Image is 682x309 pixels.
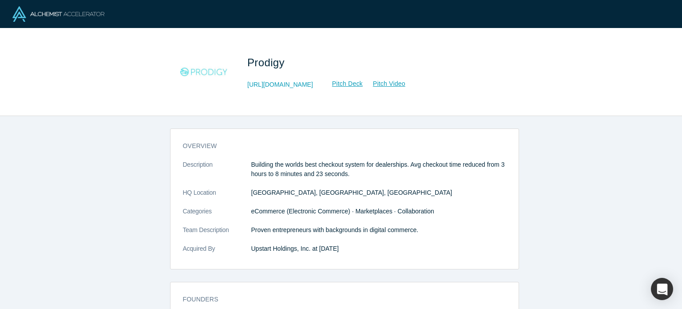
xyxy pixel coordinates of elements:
img: Alchemist Logo [12,6,104,22]
dt: Team Description [183,225,251,244]
h3: Founders [183,295,494,304]
h3: overview [183,141,494,151]
a: Pitch Deck [322,79,363,89]
p: Building the worlds best checkout system for dealerships. Avg checkout time reduced from 3 hours ... [251,160,506,179]
dt: Acquired By [183,244,251,263]
a: Pitch Video [363,79,406,89]
dt: HQ Location [183,188,251,207]
img: Prodigy's Logo [173,41,235,103]
dt: Categories [183,207,251,225]
dd: Upstart Holdings, Inc. at [DATE] [251,244,506,253]
dt: Description [183,160,251,188]
span: Prodigy [247,56,288,68]
p: Proven entrepreneurs with backgrounds in digital commerce. [251,225,506,235]
span: eCommerce (Electronic Commerce) · Marketplaces · Collaboration [251,208,434,215]
a: [URL][DOMAIN_NAME] [247,80,313,89]
dd: [GEOGRAPHIC_DATA], [GEOGRAPHIC_DATA], [GEOGRAPHIC_DATA] [251,188,506,197]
